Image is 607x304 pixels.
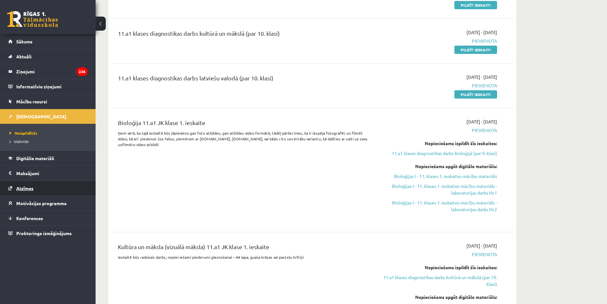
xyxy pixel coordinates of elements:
span: Sākums [16,39,33,44]
a: 11.a1 klases diagnostikas darbs bioloģijā (par 9. klasi) [377,150,497,157]
span: Proktoringa izmēģinājums [16,230,72,236]
a: Bioloģijas I - 11. klases 1. ieskaites mācību materiāls - laboratorijas darbs Nr.1 [377,183,497,196]
a: Neizpildītās [10,130,89,136]
span: [DATE] - [DATE] [466,118,497,125]
legend: Ziņojumi [16,64,88,79]
a: Izlabotās [10,138,89,144]
a: Mācību resursi [8,94,88,109]
a: Digitālie materiāli [8,151,88,166]
a: Rīgas 1. Tālmācības vidusskola [7,11,58,27]
a: Motivācijas programma [8,196,88,211]
a: Maksājumi [8,166,88,181]
span: Atzīmes [16,185,33,191]
a: Informatīvie ziņojumi [8,79,88,94]
span: Mācību resursi [16,99,47,104]
span: Pievienota [377,82,497,89]
div: Kultūra un māksla (vizuālā māksla) 11.a1 JK klase 1. ieskaite [118,242,367,254]
span: Neizpildītās [10,130,37,136]
span: Izlabotās [10,139,29,144]
a: Sākums [8,34,88,49]
span: Aktuāli [16,54,32,59]
div: 11.a1 klases diagnostikas darbs kultūrā un mākslā (par 10. klasi) [118,29,367,41]
span: [DATE] - [DATE] [466,29,497,36]
a: Pildīt ieskaiti [454,46,497,54]
p: Ieskaitē būs radošais darbs, nepieciešami piederumi gleznošanai – A4 lapa, guaša krāsas vai paste... [118,254,367,260]
a: Ziņojumi236 [8,64,88,79]
div: 11.a1 klases diagnostikas darbs latviešu valodā (par 10. klasi) [118,74,367,85]
div: Nepieciešams apgūt digitālo materiālu: [377,163,497,170]
a: [DEMOGRAPHIC_DATA] [8,109,88,124]
legend: Informatīvie ziņojumi [16,79,88,94]
a: Pildīt ieskaiti [454,1,497,9]
a: Pildīt ieskaiti [454,90,497,99]
a: Aktuāli [8,49,88,64]
span: Digitālie materiāli [16,155,54,161]
a: Konferences [8,211,88,226]
span: Motivācijas programma [16,200,67,206]
span: [DEMOGRAPHIC_DATA] [16,114,66,119]
span: Konferences [16,215,43,221]
span: Pievienota [377,127,497,134]
a: Atzīmes [8,181,88,196]
legend: Maksājumi [16,166,88,181]
span: Pievienota [377,38,497,44]
span: [DATE] - [DATE] [466,242,497,249]
a: Bioloģijas I - 11. klases 1. ieskaites mācību materiāls [377,173,497,180]
a: Bioloģijas I - 11. klases 1. ieskaites mācību materiāls - laboratorijas darbs Nr.2 [377,199,497,213]
div: Nepieciešams apgūt digitālo materiālu: [377,294,497,300]
span: Pievienota [377,251,497,258]
a: 11.a1 klases diagnostikas darbs kultūrā un mākslā (par 10. klasi) [377,274,497,287]
div: Nepieciešams izpildīt šīs ieskaites: [377,140,497,147]
div: Nepieciešams izpildīt šīs ieskaites: [377,264,497,271]
span: [DATE] - [DATE] [466,74,497,80]
p: Ņem vērā, ka šajā ieskaitē būs jāpievieno gan foto atbildes, gan atbildes video formātā, tādēļ pā... [118,130,367,147]
i: 236 [76,67,88,76]
a: Proktoringa izmēģinājums [8,226,88,241]
div: Bioloģija 11.a1 JK klase 1. ieskaite [118,118,367,130]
